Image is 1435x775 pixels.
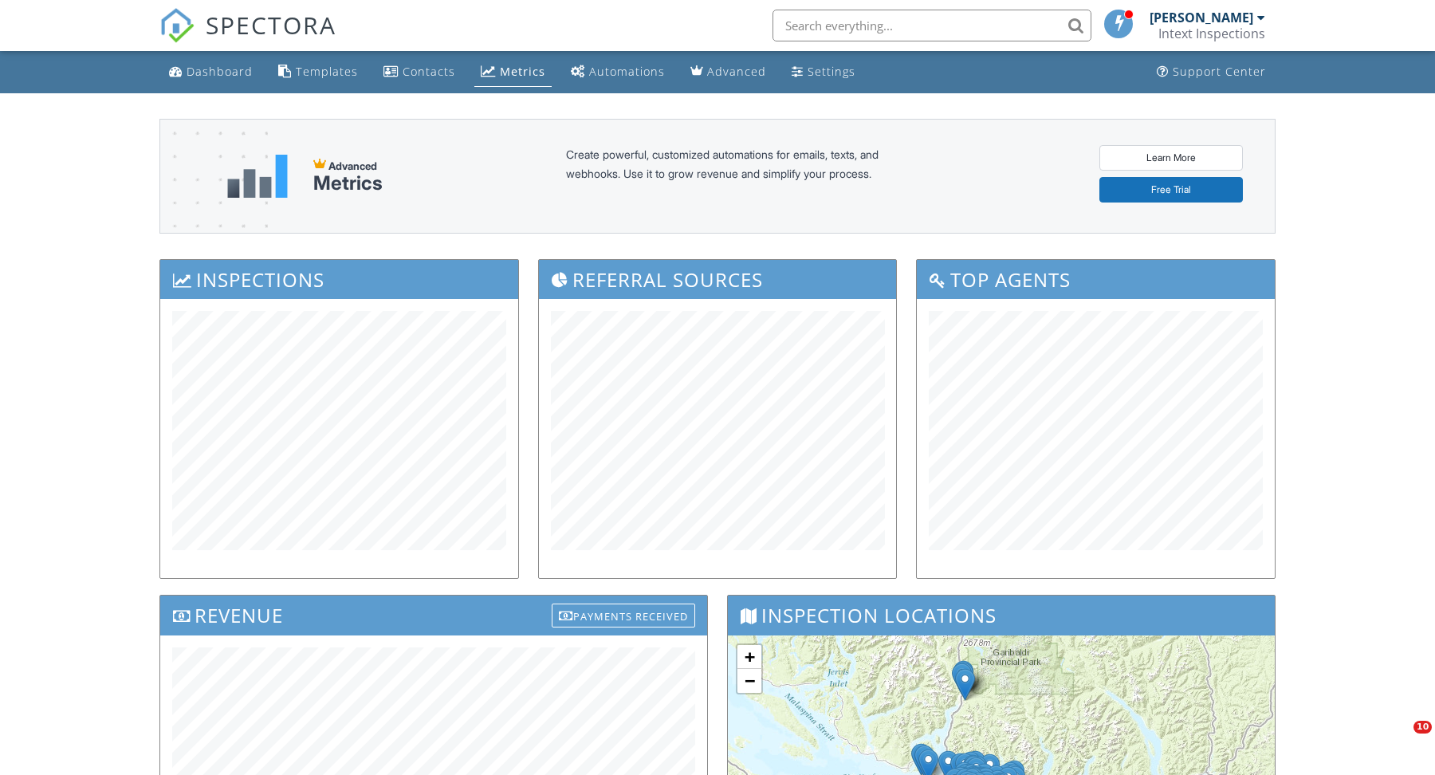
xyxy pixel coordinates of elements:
[1413,721,1432,734] span: 10
[552,600,695,626] a: Payments Received
[773,10,1091,41] input: Search everything...
[159,8,195,43] img: The Best Home Inspection Software - Spectora
[328,159,377,172] span: Advanced
[737,645,761,669] a: Zoom in
[227,155,288,198] img: metrics-aadfce2e17a16c02574e7fc40e4d6b8174baaf19895a402c862ea781aae8ef5b.svg
[552,604,695,627] div: Payments Received
[377,57,462,87] a: Contacts
[163,57,259,87] a: Dashboard
[1150,10,1253,26] div: [PERSON_NAME]
[313,172,383,195] div: Metrics
[737,669,761,693] a: Zoom out
[1099,177,1243,203] a: Free Trial
[187,64,253,79] div: Dashboard
[684,57,773,87] a: Advanced
[206,8,336,41] span: SPECTORA
[589,64,665,79] div: Automations
[272,57,364,87] a: Templates
[1099,145,1243,171] a: Learn More
[160,596,707,635] h3: Revenue
[785,57,862,87] a: Settings
[1158,26,1265,41] div: Intext Inspections
[1381,721,1419,759] iframe: Intercom live chat
[403,64,455,79] div: Contacts
[160,260,518,299] h3: Inspections
[539,260,897,299] h3: Referral Sources
[808,64,855,79] div: Settings
[917,260,1275,299] h3: Top Agents
[564,57,671,87] a: Automations (Basic)
[474,57,552,87] a: Metrics
[707,64,766,79] div: Advanced
[500,64,545,79] div: Metrics
[728,596,1275,635] h3: Inspection Locations
[296,64,358,79] div: Templates
[160,120,268,296] img: advanced-banner-bg-f6ff0eecfa0ee76150a1dea9fec4b49f333892f74bc19f1b897a312d7a1b2ff3.png
[566,145,917,207] div: Create powerful, customized automations for emails, texts, and webhooks. Use it to grow revenue a...
[1173,64,1266,79] div: Support Center
[159,22,336,55] a: SPECTORA
[1150,57,1272,87] a: Support Center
